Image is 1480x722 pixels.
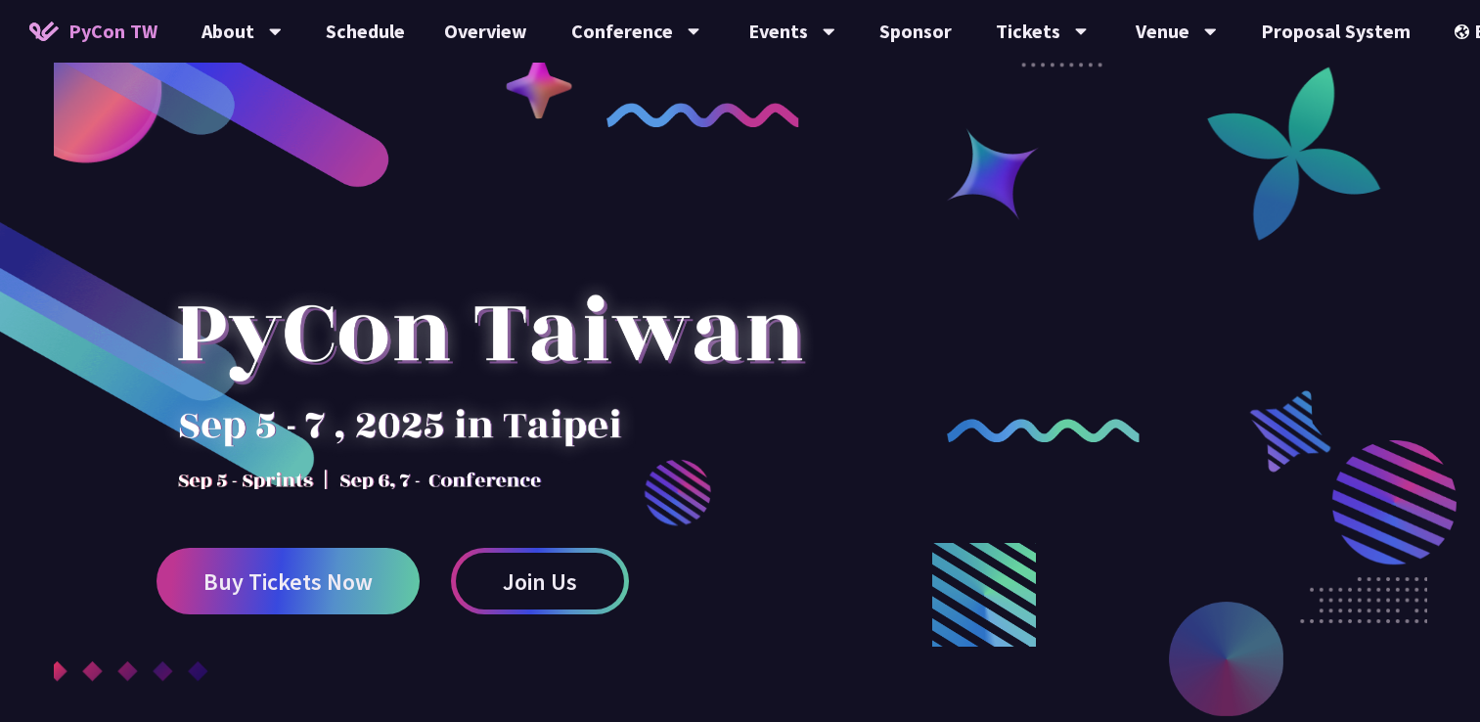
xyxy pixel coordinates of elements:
[10,7,177,56] a: PyCon TW
[29,22,59,41] img: Home icon of PyCon TW 2025
[157,548,420,614] a: Buy Tickets Now
[1455,24,1474,39] img: Locale Icon
[203,569,373,594] span: Buy Tickets Now
[451,548,629,614] a: Join Us
[947,419,1140,443] img: curly-2.e802c9f.png
[606,103,799,127] img: curly-1.ebdbada.png
[503,569,577,594] span: Join Us
[68,17,157,46] span: PyCon TW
